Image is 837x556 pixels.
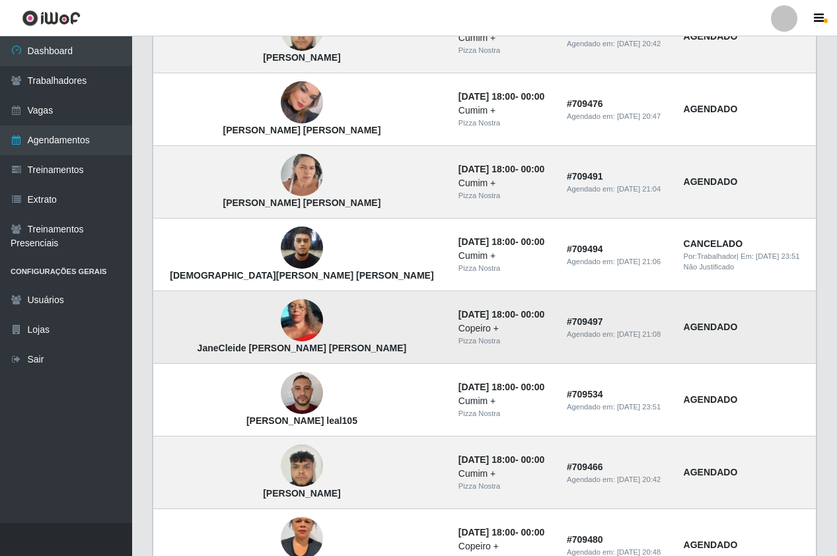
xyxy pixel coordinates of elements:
[567,316,603,327] strong: # 709497
[281,147,323,203] img: Maria José Carlos da Silva
[756,252,799,260] time: [DATE] 23:51
[458,263,551,274] div: Pizza Nostra
[281,365,323,421] img: Luís Fernando Batista leal105
[521,164,545,174] time: 00:00
[567,534,603,545] strong: # 709480
[684,322,738,332] strong: AGENDADO
[617,403,661,411] time: [DATE] 23:51
[684,467,738,477] strong: AGENDADO
[567,389,603,400] strong: # 709534
[567,401,668,413] div: Agendado em:
[458,309,515,320] time: [DATE] 18:00
[521,454,545,465] time: 00:00
[684,104,738,114] strong: AGENDADO
[458,91,544,102] strong: -
[684,251,808,262] div: | Em:
[617,548,661,556] time: [DATE] 20:48
[684,252,737,260] span: Por: Trabalhador
[567,329,668,340] div: Agendado em:
[263,488,340,499] strong: [PERSON_NAME]
[458,104,551,118] div: Cumim +
[684,261,808,273] div: Não Justificado
[281,73,323,133] img: Jéssica Mayara Lima
[567,244,603,254] strong: # 709494
[567,111,668,122] div: Agendado em:
[458,164,544,174] strong: -
[458,394,551,408] div: Cumim +
[263,52,340,63] strong: [PERSON_NAME]
[458,454,515,465] time: [DATE] 18:00
[458,322,551,335] div: Copeiro +
[458,527,544,538] strong: -
[567,38,668,50] div: Agendado em:
[684,238,743,249] strong: CANCELADO
[458,539,551,553] div: Copeiro +
[458,236,544,247] strong: -
[684,539,738,550] strong: AGENDADO
[458,382,515,392] time: [DATE] 18:00
[458,454,544,465] strong: -
[246,415,357,426] strong: [PERSON_NAME] leal105
[223,125,381,135] strong: [PERSON_NAME] [PERSON_NAME]
[281,438,323,494] img: Samuel Carlos da Silva
[567,184,668,195] div: Agendado em:
[170,270,433,281] strong: [DEMOGRAPHIC_DATA][PERSON_NAME] [PERSON_NAME]
[198,343,407,353] strong: JaneCleide [PERSON_NAME] [PERSON_NAME]
[567,256,668,267] div: Agendado em:
[684,394,738,405] strong: AGENDADO
[458,527,515,538] time: [DATE] 18:00
[458,249,551,263] div: Cumim +
[617,330,661,338] time: [DATE] 21:08
[521,236,545,247] time: 00:00
[281,273,323,367] img: JaneCleide Gomes de Miranda
[458,91,515,102] time: [DATE] 18:00
[521,309,545,320] time: 00:00
[458,382,544,392] strong: -
[22,10,81,26] img: CoreUI Logo
[684,176,738,187] strong: AGENDADO
[617,258,661,265] time: [DATE] 21:06
[617,40,661,48] time: [DATE] 20:42
[458,190,551,201] div: Pizza Nostra
[567,474,668,485] div: Agendado em:
[458,467,551,481] div: Cumim +
[458,309,544,320] strong: -
[458,31,551,45] div: Cumim +
[458,45,551,56] div: Pizza Nostra
[567,171,603,182] strong: # 709491
[458,176,551,190] div: Cumim +
[281,220,323,276] img: Christian Wesley Marcos da Silva
[223,197,381,208] strong: [PERSON_NAME] [PERSON_NAME]
[458,118,551,129] div: Pizza Nostra
[684,31,738,42] strong: AGENDADO
[458,481,551,492] div: Pizza Nostra
[521,527,545,538] time: 00:00
[458,335,551,347] div: Pizza Nostra
[617,185,661,193] time: [DATE] 21:04
[521,382,545,392] time: 00:00
[617,475,661,483] time: [DATE] 20:42
[458,164,515,174] time: [DATE] 18:00
[458,408,551,419] div: Pizza Nostra
[567,462,603,472] strong: # 709466
[617,112,661,120] time: [DATE] 20:47
[458,236,515,247] time: [DATE] 18:00
[521,91,545,102] time: 00:00
[567,98,603,109] strong: # 709476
